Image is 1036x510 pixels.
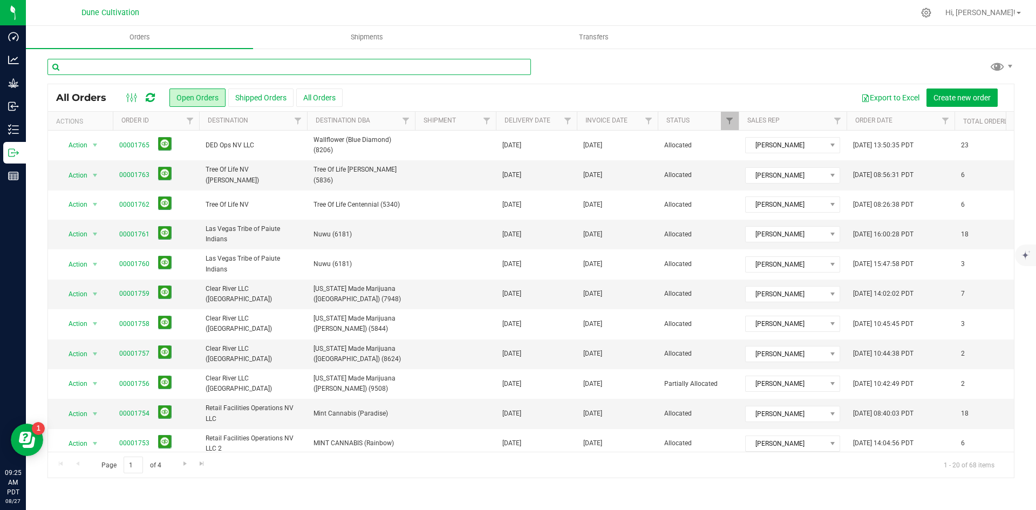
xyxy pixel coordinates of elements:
[583,409,602,419] span: [DATE]
[59,436,88,451] span: Action
[853,140,914,151] span: [DATE] 13:50:35 PDT
[502,140,521,151] span: [DATE]
[664,289,732,299] span: Allocated
[664,409,732,419] span: Allocated
[664,140,732,151] span: Allocated
[853,170,914,180] span: [DATE] 08:56:31 PDT
[181,112,199,130] a: Filter
[119,229,149,240] a: 00001761
[746,316,826,331] span: [PERSON_NAME]
[124,457,143,473] input: 1
[583,319,602,329] span: [DATE]
[961,319,965,329] span: 3
[961,289,965,299] span: 7
[721,112,739,130] a: Filter
[59,376,88,391] span: Action
[115,32,165,42] span: Orders
[206,224,301,244] span: Las Vegas Tribe of Paiute Indians
[829,112,847,130] a: Filter
[502,259,521,269] span: [DATE]
[961,200,965,210] span: 6
[206,165,301,185] span: Tree Of Life NV ([PERSON_NAME])
[253,26,480,49] a: Shipments
[121,117,149,124] a: Order ID
[119,200,149,210] a: 00001762
[177,457,193,471] a: Go to the next page
[88,197,102,212] span: select
[853,319,914,329] span: [DATE] 10:45:45 PDT
[88,287,102,302] span: select
[747,117,780,124] a: Sales Rep
[92,457,170,473] span: Page of 4
[666,117,690,124] a: Status
[963,118,1021,125] a: Total Orderlines
[564,32,623,42] span: Transfers
[81,8,139,17] span: Dune Cultivation
[926,89,998,107] button: Create new order
[559,112,577,130] a: Filter
[583,379,602,389] span: [DATE]
[664,349,732,359] span: Allocated
[11,424,43,456] iframe: Resource center
[8,78,19,89] inline-svg: Grow
[746,197,826,212] span: [PERSON_NAME]
[8,31,19,42] inline-svg: Dashboard
[313,165,408,185] span: Tree Of Life [PERSON_NAME] (5836)
[119,349,149,359] a: 00001757
[853,409,914,419] span: [DATE] 08:40:03 PDT
[583,438,602,448] span: [DATE]
[47,59,531,75] input: Search Order ID, Destination, Customer PO...
[119,289,149,299] a: 00001759
[505,117,550,124] a: Delivery Date
[664,170,732,180] span: Allocated
[59,168,88,183] span: Action
[313,229,408,240] span: Nuwu (6181)
[289,112,307,130] a: Filter
[59,197,88,212] span: Action
[59,287,88,302] span: Action
[313,314,408,334] span: [US_STATE] Made Marijuana ([PERSON_NAME]) (5844)
[88,406,102,421] span: select
[206,284,301,304] span: Clear River LLC ([GEOGRAPHIC_DATA])
[8,147,19,158] inline-svg: Outbound
[961,229,969,240] span: 18
[961,379,965,389] span: 2
[313,259,408,269] span: Nuwu (6181)
[169,89,226,107] button: Open Orders
[933,93,991,102] span: Create new order
[502,229,521,240] span: [DATE]
[313,373,408,394] span: [US_STATE] Made Marijuana ([PERSON_NAME]) (9508)
[961,259,965,269] span: 3
[664,259,732,269] span: Allocated
[502,289,521,299] span: [DATE]
[313,135,408,155] span: Wallflower (Blue Diamond) (8206)
[502,319,521,329] span: [DATE]
[59,406,88,421] span: Action
[583,200,602,210] span: [DATE]
[313,200,408,210] span: Tree Of Life Centennial (5340)
[88,376,102,391] span: select
[502,409,521,419] span: [DATE]
[746,436,826,451] span: [PERSON_NAME]
[32,422,45,435] iframe: Resource center unread badge
[206,254,301,274] span: Las Vegas Tribe of Paiute Indians
[854,89,926,107] button: Export to Excel
[88,346,102,362] span: select
[313,284,408,304] span: [US_STATE] Made Marijuana ([GEOGRAPHIC_DATA]) (7948)
[316,117,370,124] a: Destination DBA
[424,117,456,124] a: Shipment
[206,433,301,454] span: Retail Facilities Operations NV LLC 2
[664,319,732,329] span: Allocated
[664,438,732,448] span: Allocated
[119,140,149,151] a: 00001765
[480,26,707,49] a: Transfers
[56,92,117,104] span: All Orders
[583,289,602,299] span: [DATE]
[746,376,826,391] span: [PERSON_NAME]
[853,200,914,210] span: [DATE] 08:26:38 PDT
[296,89,343,107] button: All Orders
[502,438,521,448] span: [DATE]
[313,409,408,419] span: Mint Cannabis (Paradise)
[59,227,88,242] span: Action
[119,438,149,448] a: 00001753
